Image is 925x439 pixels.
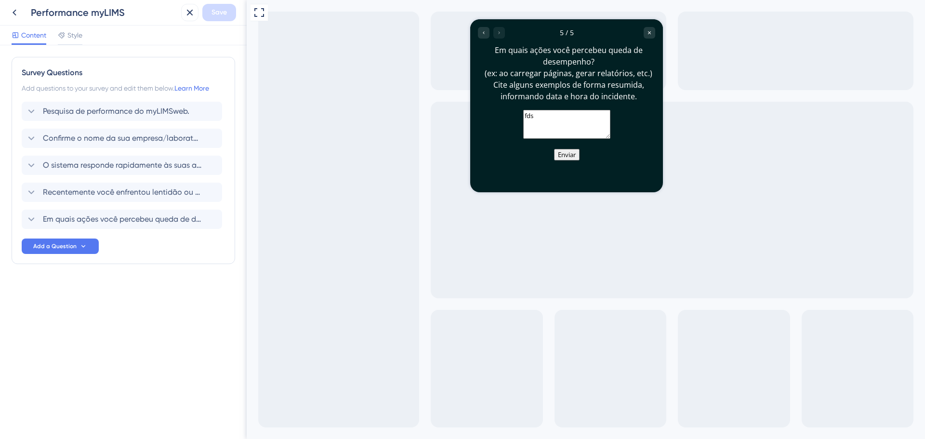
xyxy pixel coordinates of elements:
button: Add a Question [22,239,99,254]
div: Survey Questions [22,67,225,79]
button: Save [202,4,236,21]
div: Add questions to your survey and edit them below. [22,82,225,94]
span: Em quais ações você percebeu queda de desempenho? (ex: ao carregar páginas, gerar relatórios, etc... [43,213,202,225]
a: Learn More [174,84,209,92]
span: O sistema responde rapidamente às suas ações? [43,160,202,171]
span: Confirme o nome da sua empresa/laboratório [43,133,202,144]
span: Save [211,7,227,18]
span: Recentemente você enfrentou lentidão ou travamentos ao utilizar o sistema? [43,186,202,198]
span: Pesquisa de performance do myLIMSweb. [43,106,189,117]
span: Style [67,29,82,41]
iframe: UserGuiding Survey [224,19,416,192]
span: Add a Question [33,242,77,250]
div: Performance myLIMS [31,6,177,19]
span: Content [21,29,46,41]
